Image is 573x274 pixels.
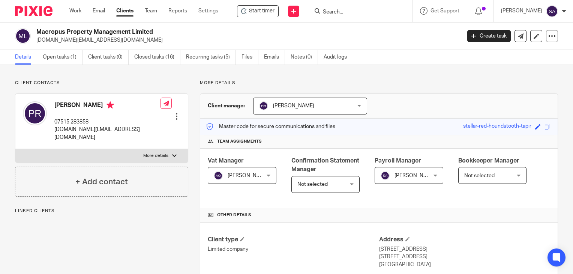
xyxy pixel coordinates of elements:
div: stellar-red-houndstooth-tapir [463,122,531,131]
h2: Macropus Property Management Limited [36,28,372,36]
p: Client contacts [15,80,188,86]
p: [GEOGRAPHIC_DATA] [379,261,550,268]
img: svg%3E [546,5,558,17]
p: [STREET_ADDRESS] [379,245,550,253]
a: Clients [116,7,133,15]
a: Notes (0) [291,50,318,65]
p: [PERSON_NAME] [501,7,542,15]
a: Team [145,7,157,15]
span: Not selected [297,182,328,187]
a: Open tasks (1) [43,50,82,65]
img: svg%3E [381,171,390,180]
p: [DOMAIN_NAME][EMAIL_ADDRESS][DOMAIN_NAME] [36,36,456,44]
h4: Client type [208,236,379,244]
span: [PERSON_NAME] [228,173,269,178]
i: Primary [106,101,114,109]
span: Not selected [464,173,495,178]
a: Create task [467,30,511,42]
span: [PERSON_NAME] [394,173,436,178]
span: Get Support [430,8,459,14]
h3: Client manager [208,102,246,110]
a: Client tasks (0) [88,50,129,65]
span: Payroll Manager [375,158,421,164]
img: svg%3E [214,171,223,180]
img: Pixie [15,6,52,16]
img: svg%3E [259,101,268,110]
a: Emails [264,50,285,65]
span: Vat Manager [208,158,244,164]
a: Files [241,50,258,65]
span: Confirmation Statement Manager [291,158,359,172]
div: Macropus Property Management Limited [237,5,279,17]
a: Reports [168,7,187,15]
p: Limited company [208,245,379,253]
span: Team assignments [217,139,262,145]
span: Bookkeeper Manager [458,158,519,164]
input: Search [322,9,390,16]
a: Audit logs [324,50,352,65]
a: Details [15,50,37,65]
p: Linked clients [15,208,188,214]
p: 07515 283858 [54,118,160,126]
a: Email [93,7,105,15]
h4: [PERSON_NAME] [54,101,160,111]
h4: + Add contact [75,176,128,188]
span: Start timer [249,7,274,15]
img: svg%3E [15,28,31,44]
p: [DOMAIN_NAME][EMAIL_ADDRESS][DOMAIN_NAME] [54,126,160,141]
p: More details [200,80,558,86]
span: [PERSON_NAME] [273,103,314,108]
p: [STREET_ADDRESS] [379,253,550,260]
a: Settings [198,7,218,15]
span: Other details [217,212,251,218]
h4: Address [379,236,550,244]
img: svg%3E [23,101,47,125]
a: Work [69,7,81,15]
a: Closed tasks (16) [134,50,180,65]
p: More details [143,153,168,159]
p: Master code for secure communications and files [206,123,335,130]
a: Recurring tasks (5) [186,50,236,65]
